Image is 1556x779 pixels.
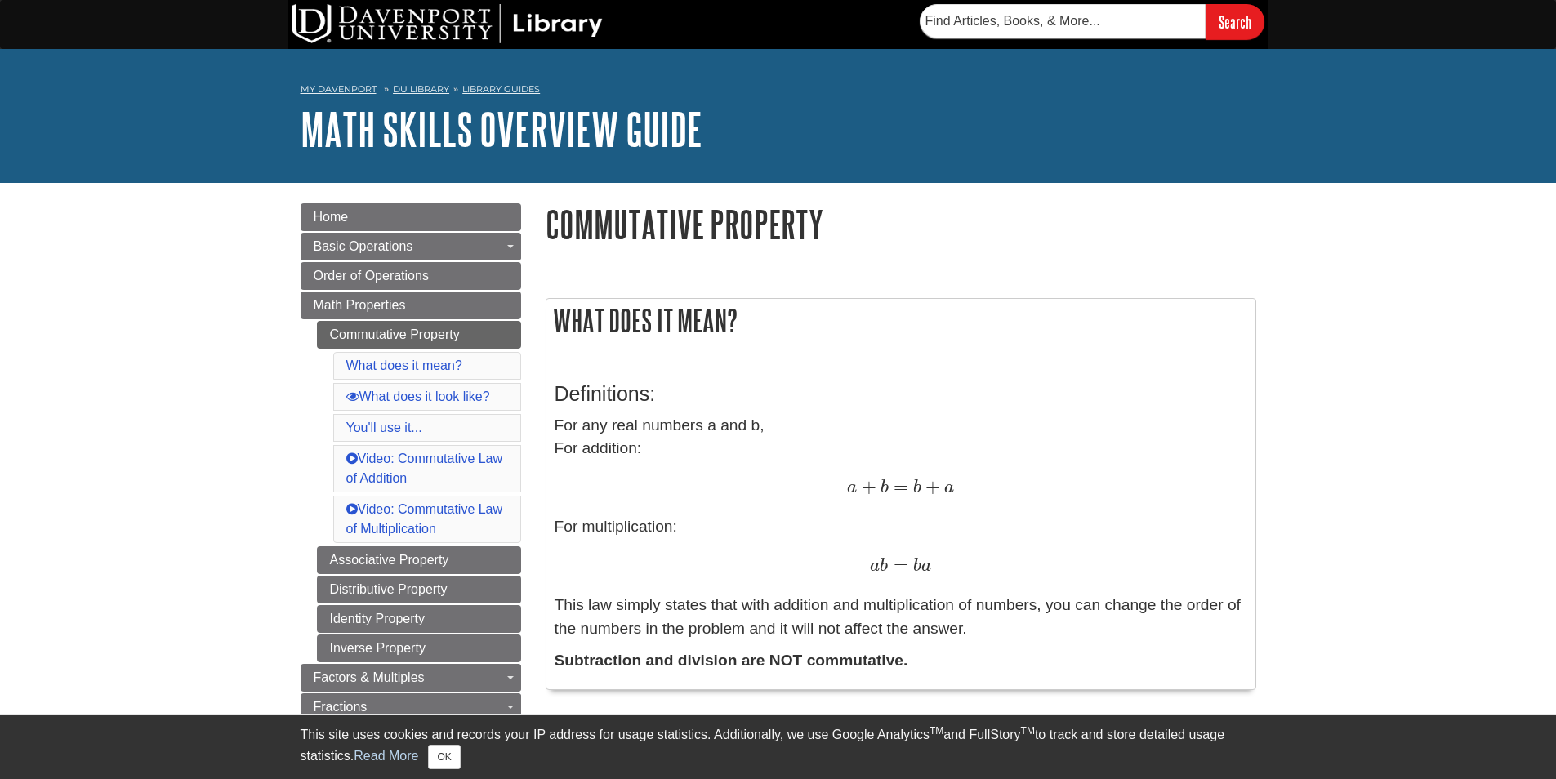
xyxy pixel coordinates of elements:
[301,233,521,260] a: Basic Operations
[888,554,907,576] span: =
[301,725,1256,769] div: This site uses cookies and records your IP address for usage statistics. Additionally, we use Goo...
[889,475,908,497] span: =
[317,634,521,662] a: Inverse Property
[908,557,921,575] span: b
[314,298,406,312] span: Math Properties
[301,82,377,96] a: My Davenport
[346,421,422,434] a: You'll use it...
[301,292,521,319] a: Math Properties
[317,605,521,633] a: Identity Property
[920,4,1206,38] input: Find Articles, Books, & More...
[317,576,521,603] a: Distributive Property
[920,4,1264,39] form: Searches DU Library's articles, books, and more
[314,670,425,684] span: Factors & Multiples
[857,475,876,497] span: +
[921,557,931,575] span: a
[555,382,1247,406] h3: Definitions:
[940,479,954,496] span: a
[1021,725,1035,737] sup: TM
[301,203,521,231] a: Home
[546,203,1256,245] h1: Commutative Property
[317,546,521,574] a: Associative Property
[301,262,521,290] a: Order of Operations
[346,452,503,485] a: Video: Commutative Law of Addition
[880,557,888,575] span: b
[393,83,449,95] a: DU Library
[301,693,521,721] a: Fractions
[314,700,368,714] span: Fractions
[314,210,349,224] span: Home
[354,749,418,763] a: Read More
[930,725,943,737] sup: TM
[462,83,540,95] a: Library Guides
[870,557,880,575] span: a
[314,239,413,253] span: Basic Operations
[346,502,503,536] a: Video: Commutative Law of Multiplication
[428,745,460,769] button: Close
[847,479,857,496] span: a
[555,652,908,669] strong: Subtraction and division are NOT commutative.
[921,475,940,497] span: +
[1206,4,1264,39] input: Search
[908,479,921,496] span: b
[314,269,429,283] span: Order of Operations
[301,664,521,692] a: Factors & Multiples
[346,389,490,403] a: What does it look like?
[876,479,889,496] span: b
[346,358,462,372] a: What does it mean?
[301,104,702,154] a: Math Skills Overview Guide
[317,321,521,349] a: Commutative Property
[555,414,1247,641] p: For any real numbers a and b, For addition: For multiplication: This law simply states that with ...
[292,4,603,43] img: DU Library
[546,299,1255,342] h2: What does it mean?
[301,78,1256,105] nav: breadcrumb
